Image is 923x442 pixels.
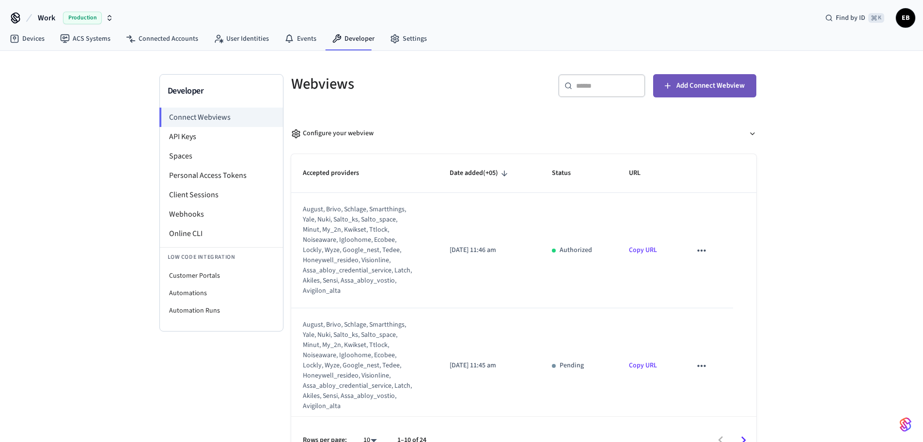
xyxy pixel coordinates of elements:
[303,205,414,296] div: august, brivo, schlage, smartthings, yale, nuki, salto_ks, salto_space, minut, my_2n, kwikset, tt...
[160,185,283,205] li: Client Sessions
[160,267,283,284] li: Customer Portals
[2,30,52,47] a: Devices
[118,30,206,47] a: Connected Accounts
[629,361,657,370] a: Copy URL
[159,108,283,127] li: Connect Webviews
[63,12,102,24] span: Production
[160,247,283,267] li: Low Code Integration
[291,74,518,94] h5: Webviews
[291,121,756,146] button: Configure your webview
[868,13,884,23] span: ⌘ K
[653,74,756,97] button: Add Connect Webview
[560,361,584,371] p: Pending
[160,166,283,185] li: Personal Access Tokens
[900,417,911,432] img: SeamLogoGradient.69752ec5.svg
[676,79,745,92] span: Add Connect Webview
[450,245,529,255] p: [DATE] 11:46 am
[817,9,892,27] div: Find by ID⌘ K
[897,9,914,27] span: ЕВ
[382,30,435,47] a: Settings
[450,166,511,181] span: Date added(+05)
[277,30,324,47] a: Events
[450,361,529,371] p: [DATE] 11:45 am
[552,166,583,181] span: Status
[160,205,283,224] li: Webhooks
[324,30,382,47] a: Developer
[303,320,414,411] div: august, brivo, schlage, smartthings, yale, nuki, salto_ks, salto_space, minut, my_2n, kwikset, tt...
[629,245,657,255] a: Copy URL
[38,12,55,24] span: Work
[629,166,653,181] span: URL
[303,166,372,181] span: Accepted providers
[560,245,592,255] p: Authorized
[160,146,283,166] li: Spaces
[160,302,283,319] li: Automation Runs
[160,127,283,146] li: API Keys
[896,8,915,28] button: ЕВ
[206,30,277,47] a: User Identities
[160,224,283,243] li: Online CLI
[160,284,283,302] li: Automations
[836,13,865,23] span: Find by ID
[291,128,374,139] div: Configure your webview
[168,84,275,98] h3: Developer
[52,30,118,47] a: ACS Systems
